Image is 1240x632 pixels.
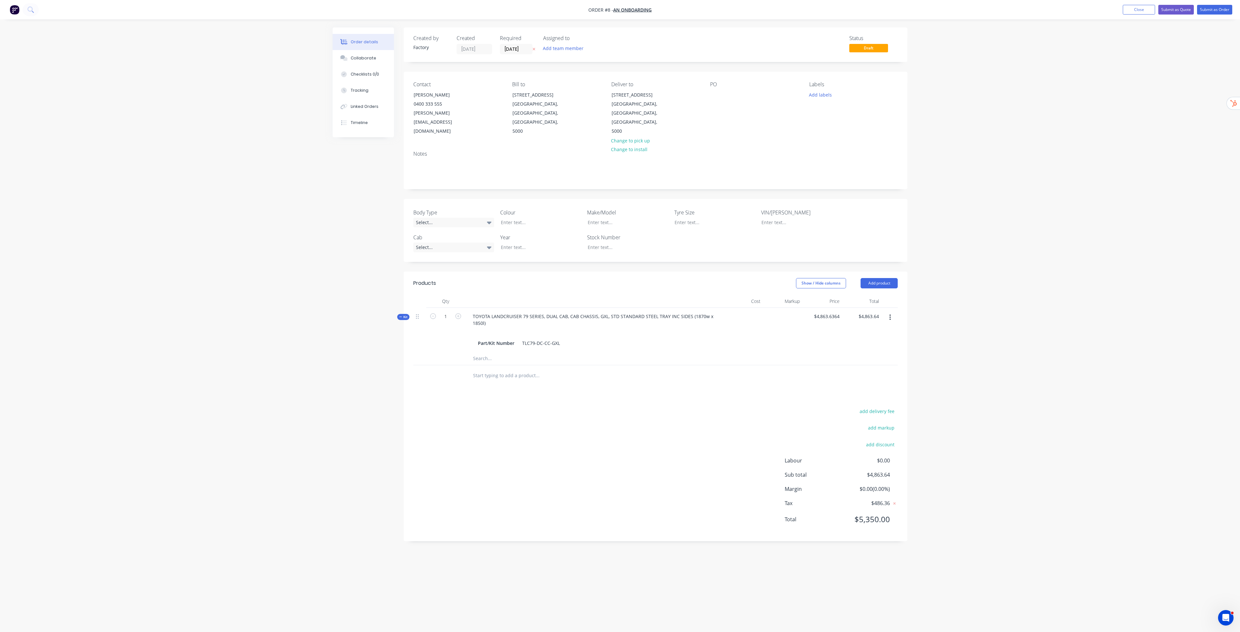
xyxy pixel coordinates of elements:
[413,209,494,216] label: Body Type
[588,7,613,13] span: Order #8 -
[785,485,842,493] span: Margin
[413,44,449,51] div: Factory
[1197,5,1232,15] button: Submit as Order
[413,35,449,41] div: Created by
[333,34,394,50] button: Order details
[351,88,368,93] div: Tracking
[414,109,467,136] div: [PERSON_NAME][EMAIL_ADDRESS][DOMAIN_NAME]
[1123,5,1155,15] button: Close
[473,352,602,365] input: Search...
[1218,610,1234,626] iframe: Intercom live chat
[802,295,842,308] div: Price
[674,209,755,216] label: Tyre Size
[475,338,517,348] div: Part/Kit Number
[543,44,587,53] button: Add team member
[414,99,467,109] div: 0400 333 555
[333,50,394,66] button: Collaborate
[333,66,394,82] button: Checklists 0/0
[413,151,898,157] div: Notes
[723,295,763,308] div: Cost
[842,485,890,493] span: $0.00 ( 0.00 %)
[710,81,799,88] div: PO
[351,71,379,77] div: Checklists 0/0
[612,90,665,99] div: [STREET_ADDRESS]
[842,295,882,308] div: Total
[785,471,842,479] span: Sub total
[351,104,378,109] div: Linked Orders
[500,233,581,241] label: Year
[512,81,601,88] div: Bill to
[414,90,467,99] div: [PERSON_NAME]
[606,90,671,136] div: [STREET_ADDRESS][GEOGRAPHIC_DATA], [GEOGRAPHIC_DATA], [GEOGRAPHIC_DATA], 5000
[333,98,394,115] button: Linked Orders
[543,35,608,41] div: Assigned to
[763,295,803,308] div: Markup
[520,338,563,348] div: TLC79-DC-CC-GXL
[512,99,566,136] div: [GEOGRAPHIC_DATA], [GEOGRAPHIC_DATA], [GEOGRAPHIC_DATA], 5000
[413,233,494,241] label: Cab
[856,407,898,416] button: add delivery fee
[473,369,602,382] input: Start typing to add a product...
[351,55,376,61] div: Collaborate
[809,81,898,88] div: Labels
[507,90,572,136] div: [STREET_ADDRESS][GEOGRAPHIC_DATA], [GEOGRAPHIC_DATA], [GEOGRAPHIC_DATA], 5000
[351,120,368,126] div: Timeline
[500,209,581,216] label: Colour
[612,99,665,136] div: [GEOGRAPHIC_DATA], [GEOGRAPHIC_DATA], [GEOGRAPHIC_DATA], 5000
[842,513,890,525] span: $5,350.00
[785,457,842,464] span: Labour
[785,499,842,507] span: Tax
[333,82,394,98] button: Tracking
[805,90,835,99] button: Add labels
[861,278,898,288] button: Add product
[608,136,654,145] button: Change to pick up
[413,81,502,88] div: Contact
[397,314,409,320] div: Kit
[587,209,668,216] label: Make/Model
[849,44,888,52] span: Draft
[457,35,492,41] div: Created
[842,457,890,464] span: $0.00
[413,279,436,287] div: Products
[842,471,890,479] span: $4,863.64
[399,315,408,319] span: Kit
[842,499,890,507] span: $486.36
[587,233,668,241] label: Stock Number
[611,81,700,88] div: Deliver to
[864,423,898,432] button: add markup
[468,312,721,328] div: TOYOTA LANDCRUISER 79 SERIES, DUAL CAB, CAB CHASSIS, GXL, STD STANDARD STEEL TRAY INC SIDES (1870...
[796,278,846,288] button: Show / Hide columns
[608,145,651,154] button: Change to install
[351,39,378,45] div: Order details
[785,515,842,523] span: Total
[333,115,394,131] button: Timeline
[613,7,652,13] a: An onboarding
[849,35,898,41] div: Status
[500,35,535,41] div: Required
[761,209,842,216] label: VIN/[PERSON_NAME]
[540,44,587,53] button: Add team member
[413,218,494,227] div: Select...
[426,295,465,308] div: Qty
[408,90,473,136] div: [PERSON_NAME]0400 333 555[PERSON_NAME][EMAIL_ADDRESS][DOMAIN_NAME]
[512,90,566,99] div: [STREET_ADDRESS]
[10,5,19,15] img: Factory
[863,440,898,449] button: add discount
[1158,5,1194,15] button: Submit as Quote
[413,243,494,252] div: Select...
